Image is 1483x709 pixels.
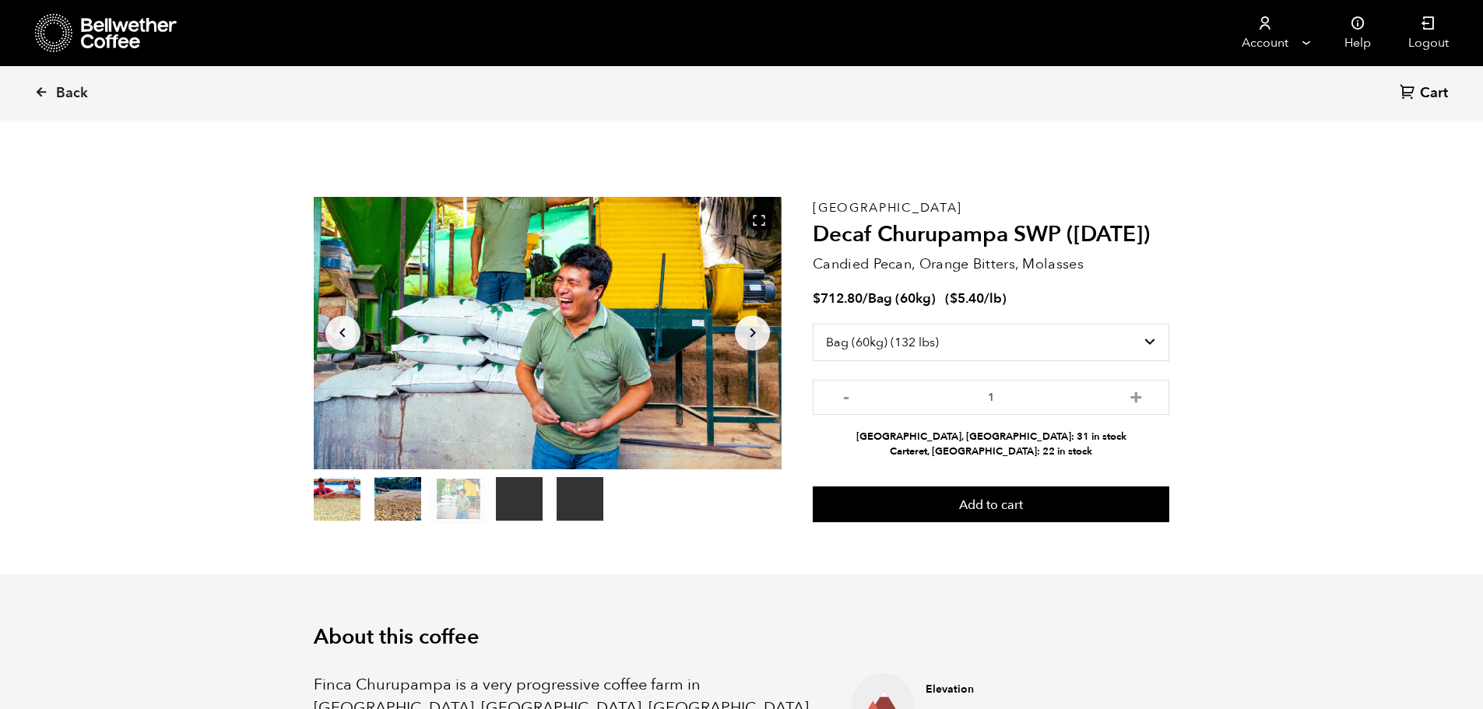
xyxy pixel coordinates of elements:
span: ( ) [945,290,1007,307]
video: Your browser does not support the video tag. [557,477,603,521]
bdi: 5.40 [950,290,984,307]
li: Carteret, [GEOGRAPHIC_DATA]: 22 in stock [813,444,1169,459]
a: Cart [1400,83,1452,104]
h2: Decaf Churupampa SWP ([DATE]) [813,222,1169,248]
li: [GEOGRAPHIC_DATA], [GEOGRAPHIC_DATA]: 31 in stock [813,430,1169,444]
bdi: 712.80 [813,290,863,307]
p: Candied Pecan, Orange Bitters, Molasses [813,254,1169,275]
span: / [863,290,868,307]
h4: Elevation [926,682,1145,697]
span: /lb [984,290,1002,307]
button: - [836,388,856,403]
span: Cart [1420,84,1448,103]
button: + [1126,388,1146,403]
button: Add to cart [813,486,1169,522]
h2: About this coffee [314,625,1170,650]
span: Back [56,84,88,103]
video: Your browser does not support the video tag. [496,477,543,521]
span: $ [813,290,821,307]
span: $ [950,290,958,307]
span: Bag (60kg) [868,290,936,307]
